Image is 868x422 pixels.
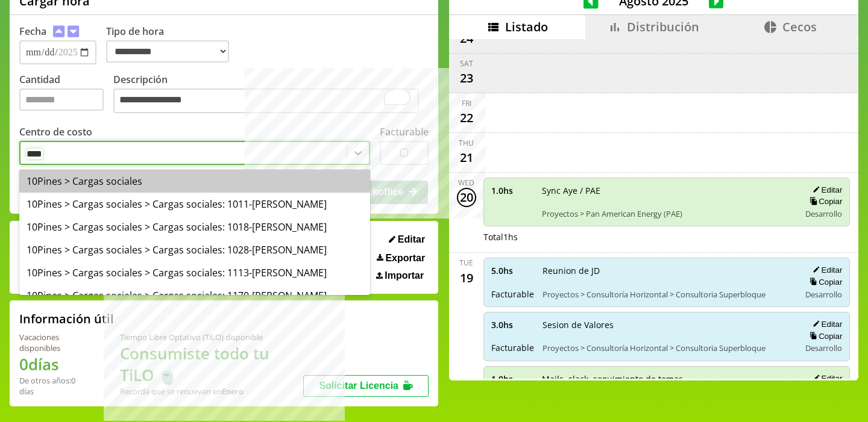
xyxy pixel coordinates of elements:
span: Desarrollo [805,343,842,353]
button: Copiar [806,196,842,206]
span: Distribución [627,19,699,35]
span: 3.0 hs [491,319,534,330]
div: Sat [460,58,473,69]
div: 20 [457,188,476,207]
div: 10Pines > Cargas sociales [19,170,370,193]
span: Listado [505,19,548,35]
textarea: To enrich screen reader interactions, please activate Accessibility in Grammarly extension settings [113,88,419,114]
button: Editar [385,234,429,246]
div: 22 [457,108,476,128]
span: Facturable [491,288,534,300]
span: 1.0 hs [491,373,533,385]
div: 23 [457,69,476,88]
button: Editar [809,265,842,275]
label: Descripción [113,73,429,117]
div: Tue [459,258,473,268]
div: Wed [458,178,474,188]
div: Fri [462,98,471,108]
label: Tipo de hora [106,25,239,64]
div: 10Pines > Cargas sociales > Cargas sociales: 1113-[PERSON_NAME] [19,261,370,284]
div: Tiempo Libre Optativo (TiLO) disponible [120,332,303,343]
div: 19 [457,268,476,287]
button: Solicitar Licencia [303,375,429,397]
span: Importar [385,270,424,281]
span: Reunion de JD [542,265,792,276]
span: Desarrollo [805,289,842,300]
select: Tipo de hora [106,40,229,63]
span: Desarrollo [805,208,842,219]
span: 1.0 hs [491,185,533,196]
h1: 0 días [19,353,91,375]
b: Enero [222,386,244,397]
div: Vacaciones disponibles [19,332,91,353]
span: Sesion de Valores [542,319,792,330]
div: Thu [459,138,474,148]
button: Editar [809,319,842,329]
div: De otros años: 0 días [19,375,91,397]
label: Facturable [380,125,429,138]
h2: Información útil [19,311,114,327]
label: Centro de costo [19,125,92,138]
div: Recordá que se renuevan en [120,386,303,397]
button: Exportar [373,252,429,264]
span: 5.0 hs [491,265,534,276]
button: Editar [809,373,842,383]
span: Mails, slack, seguimiento de temas [542,373,792,385]
div: 10Pines > Cargas sociales > Cargas sociales: 1011-[PERSON_NAME] [19,193,370,216]
span: Sync Aye / PAE [542,185,792,196]
div: Total 1 hs [483,231,851,243]
h1: Consumiste todo tu TiLO 🍵 [120,343,303,386]
span: Solicitar Licencia [319,380,398,391]
label: Cantidad [19,73,113,117]
button: Copiar [806,331,842,341]
span: Proyectos > Pan American Energy (PAE) [542,208,792,219]
div: 21 [457,148,476,167]
input: Cantidad [19,88,104,111]
span: Proyectos > Consultoría Horizontal > Consultoria Superbloque [542,343,792,353]
button: Editar [809,185,842,195]
label: Fecha [19,25,46,38]
span: Editar [398,234,425,245]
div: scrollable content [449,39,858,379]
div: 10Pines > Cargas sociales > Cargas sociales: 1170-[PERSON_NAME] [19,284,370,307]
span: Cecos [782,19,817,35]
div: 10Pines > Cargas sociales > Cargas sociales: 1028-[PERSON_NAME] [19,238,370,261]
span: Proyectos > Consultoría Horizontal > Consultoria Superbloque [542,289,792,300]
div: 10Pines > Cargas sociales > Cargas sociales: 1018-[PERSON_NAME] [19,216,370,238]
span: Facturable [491,342,534,353]
span: Exportar [385,253,425,264]
button: Copiar [806,277,842,287]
